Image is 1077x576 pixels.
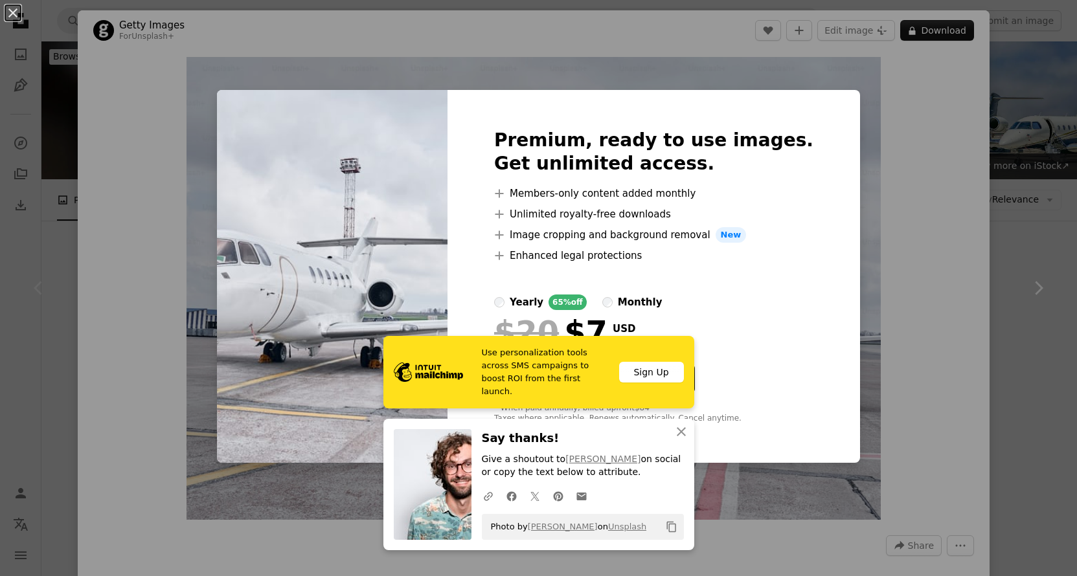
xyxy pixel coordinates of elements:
div: Sign Up [619,362,684,382]
div: monthly [618,294,663,310]
a: [PERSON_NAME] [528,522,598,531]
span: $20 [494,315,559,349]
p: Give a shoutout to on social or copy the text below to attribute. [482,453,684,479]
input: yearly65%off [494,297,504,307]
div: yearly [510,294,543,310]
li: Members-only content added monthly [494,186,813,201]
input: monthly [602,297,613,307]
span: New [716,227,747,243]
a: Use personalization tools across SMS campaigns to boost ROI from the first launch.Sign Up [383,336,694,408]
a: Unsplash [608,522,646,531]
li: Image cropping and background removal [494,227,813,243]
img: file-1690386555781-336d1949dad1image [394,362,463,382]
a: [PERSON_NAME] [565,454,641,464]
a: Share on Pinterest [547,483,570,509]
li: Enhanced legal protections [494,248,813,263]
li: Unlimited royalty-free downloads [494,206,813,222]
img: premium_photo-1682142182464-3be6161b3a42 [217,90,448,463]
span: USD [613,323,675,335]
div: 65% off [549,294,587,310]
a: Share on Twitter [523,483,547,509]
h3: Say thanks! [482,429,684,448]
a: Share on Facebook [500,483,523,509]
h2: Premium, ready to use images. Get unlimited access. [494,129,813,175]
span: Photo by on [484,516,647,537]
button: Copy to clipboard [661,516,683,538]
div: $7 [494,315,607,349]
span: per month * [613,335,675,346]
span: Use personalization tools across SMS campaigns to boost ROI from the first launch. [482,346,609,398]
a: Share over email [570,483,593,509]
